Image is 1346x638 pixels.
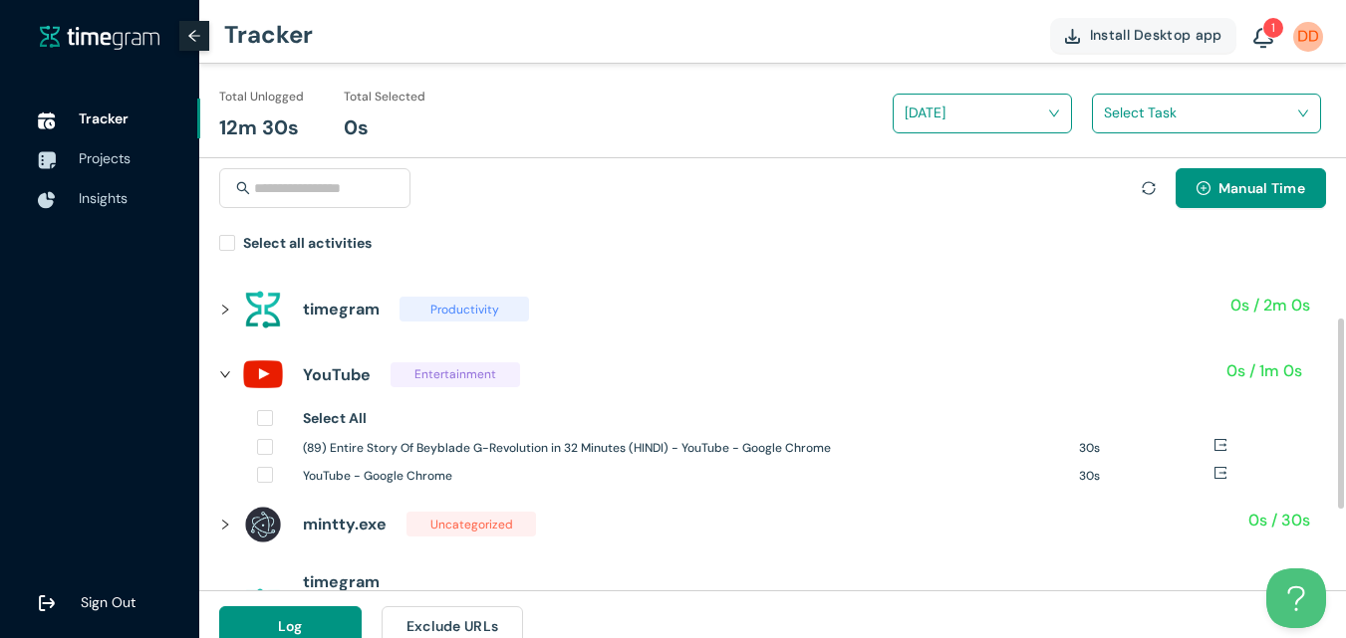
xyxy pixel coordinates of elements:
[224,5,313,65] h1: Tracker
[1079,439,1213,458] h1: 30s
[79,109,129,127] span: Tracker
[344,112,369,143] h1: 0s
[303,512,387,536] h1: mintty.exe
[278,615,303,637] span: Log
[303,467,1064,486] h1: YouTube - Google Chrome
[303,297,380,321] h1: timegram
[1065,29,1080,44] img: DownloadApp
[303,439,1064,458] h1: (89) Entire Story Of Beyblade G-Revolution in 32 Minutes (HINDI) - YouTube - Google Chrome
[219,304,231,316] span: right
[1090,24,1222,46] span: Install Desktop app
[243,587,283,627] img: assets%2Ficons%2Ftg.png
[1142,181,1156,195] span: sync
[1266,568,1326,628] iframe: Toggle Customer Support
[1050,18,1236,53] button: Install Desktop app
[243,505,283,544] img: assets%2Ficons%2Felectron-logo.png
[1213,438,1227,452] span: export
[303,362,371,387] h1: YouTube
[406,615,499,637] span: Exclude URLs
[38,111,56,129] img: TimeTrackerIcon
[406,512,536,536] span: Uncategorized
[1271,20,1275,36] span: 1
[1248,508,1310,532] h1: 0s / 30s
[219,519,231,531] span: right
[303,407,367,429] h1: Select All
[38,191,56,209] img: InsightsIcon
[1213,466,1227,480] span: export
[81,593,135,611] span: Sign Out
[400,297,529,321] span: Productivity
[38,594,56,612] img: logOut.ca60ddd252d7bab9102ea2608abe0238.svg
[1079,467,1213,486] h1: 30s
[1226,358,1302,383] h1: 0s / 1m 0s
[187,29,201,43] span: arrow-left
[1230,293,1310,318] h1: 0s / 2m 0s
[40,25,159,49] img: timegram
[1253,28,1273,50] img: BellIcon
[219,112,299,143] h1: 12m 30s
[1197,181,1211,197] span: plus-circle
[219,368,231,380] span: right
[391,362,520,387] span: Entertainment
[1293,22,1323,52] img: UserIcon
[219,88,304,106] h1: Total Unlogged
[344,88,425,106] h1: Total Selected
[79,189,128,207] span: Insights
[40,25,159,50] a: timegram
[1263,18,1283,38] sup: 1
[243,354,283,394] img: assets%2Ficons%2Fyoutube_updated.png
[243,232,372,254] h1: Select all activities
[79,149,131,167] span: Projects
[38,151,56,169] img: ProjectIcon
[236,181,250,195] span: search
[243,290,283,329] img: assets%2Ficons%2Ftg.png
[1218,177,1305,199] span: Manual Time
[1176,168,1326,208] button: plus-circleManual Time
